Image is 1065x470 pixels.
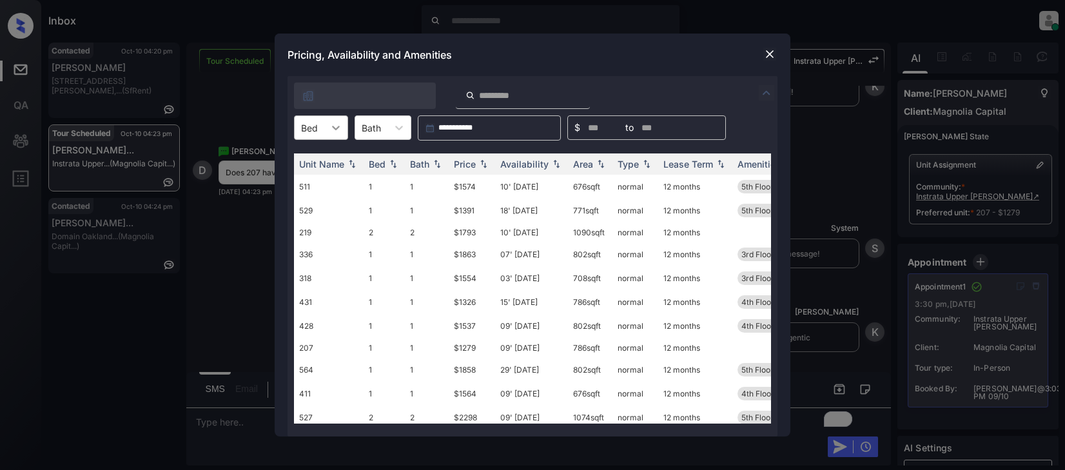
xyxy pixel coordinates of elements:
div: Lease Term [663,159,713,170]
td: 219 [294,222,364,242]
td: 786 sqft [568,290,612,314]
span: 3rd Floor [741,250,774,259]
td: 1 [364,358,405,382]
td: normal [612,358,658,382]
td: 564 [294,358,364,382]
td: 708 sqft [568,266,612,290]
td: $1554 [449,266,495,290]
div: Amenities [738,159,781,170]
td: 1 [405,199,449,222]
td: 12 months [658,242,732,266]
td: 1 [405,266,449,290]
td: 1 [405,382,449,406]
td: 12 months [658,175,732,199]
td: $1391 [449,199,495,222]
td: 1 [364,314,405,338]
td: normal [612,242,658,266]
td: normal [612,338,658,358]
td: normal [612,222,658,242]
td: 10' [DATE] [495,222,568,242]
td: $1863 [449,242,495,266]
td: 07' [DATE] [495,242,568,266]
img: sorting [477,160,490,169]
span: to [625,121,634,135]
td: 1 [364,338,405,358]
td: 12 months [658,406,732,429]
td: 12 months [658,338,732,358]
td: 1 [364,242,405,266]
td: 431 [294,290,364,314]
td: 1 [364,266,405,290]
td: $1564 [449,382,495,406]
td: 1 [405,242,449,266]
td: 1 [364,175,405,199]
td: normal [612,266,658,290]
td: 12 months [658,199,732,222]
img: icon-zuma [759,85,774,101]
img: close [763,48,776,61]
td: 411 [294,382,364,406]
td: 1 [364,199,405,222]
td: 1074 sqft [568,406,612,429]
td: 03' [DATE] [495,266,568,290]
span: $ [574,121,580,135]
td: $1793 [449,222,495,242]
td: 09' [DATE] [495,382,568,406]
span: 4th Floor [741,389,774,398]
td: normal [612,406,658,429]
img: sorting [387,160,400,169]
td: 09' [DATE] [495,314,568,338]
td: $1858 [449,358,495,382]
td: 1 [405,338,449,358]
td: 676 sqft [568,175,612,199]
div: Unit Name [299,159,344,170]
td: $1574 [449,175,495,199]
td: 12 months [658,314,732,338]
td: 1 [405,290,449,314]
td: 1 [364,382,405,406]
td: 1 [405,358,449,382]
div: Pricing, Availability and Amenities [275,34,790,76]
img: sorting [640,160,653,169]
td: $1537 [449,314,495,338]
span: 5th Floor [741,365,774,375]
img: sorting [431,160,444,169]
td: 18' [DATE] [495,199,568,222]
img: icon-zuma [302,90,315,103]
td: 527 [294,406,364,429]
img: sorting [594,160,607,169]
td: 2 [405,406,449,429]
div: Type [618,159,639,170]
span: 5th Floor [741,182,774,191]
td: 2 [405,222,449,242]
td: 511 [294,175,364,199]
img: icon-zuma [465,90,475,101]
span: 4th Floor [741,321,774,331]
td: 12 months [658,222,732,242]
td: $1326 [449,290,495,314]
div: Price [454,159,476,170]
td: 12 months [658,266,732,290]
td: 786 sqft [568,338,612,358]
td: 15' [DATE] [495,290,568,314]
td: 1 [364,290,405,314]
div: Bath [410,159,429,170]
td: 428 [294,314,364,338]
td: 29' [DATE] [495,358,568,382]
td: 771 sqft [568,199,612,222]
span: 4th Floor [741,297,774,307]
td: 09' [DATE] [495,406,568,429]
td: 802 sqft [568,242,612,266]
td: 09' [DATE] [495,338,568,358]
td: 336 [294,242,364,266]
td: 10' [DATE] [495,175,568,199]
td: 318 [294,266,364,290]
td: $2298 [449,406,495,429]
td: normal [612,290,658,314]
td: 802 sqft [568,358,612,382]
span: 5th Floor [741,206,774,215]
td: 12 months [658,290,732,314]
td: 12 months [658,382,732,406]
td: 207 [294,338,364,358]
td: 676 sqft [568,382,612,406]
